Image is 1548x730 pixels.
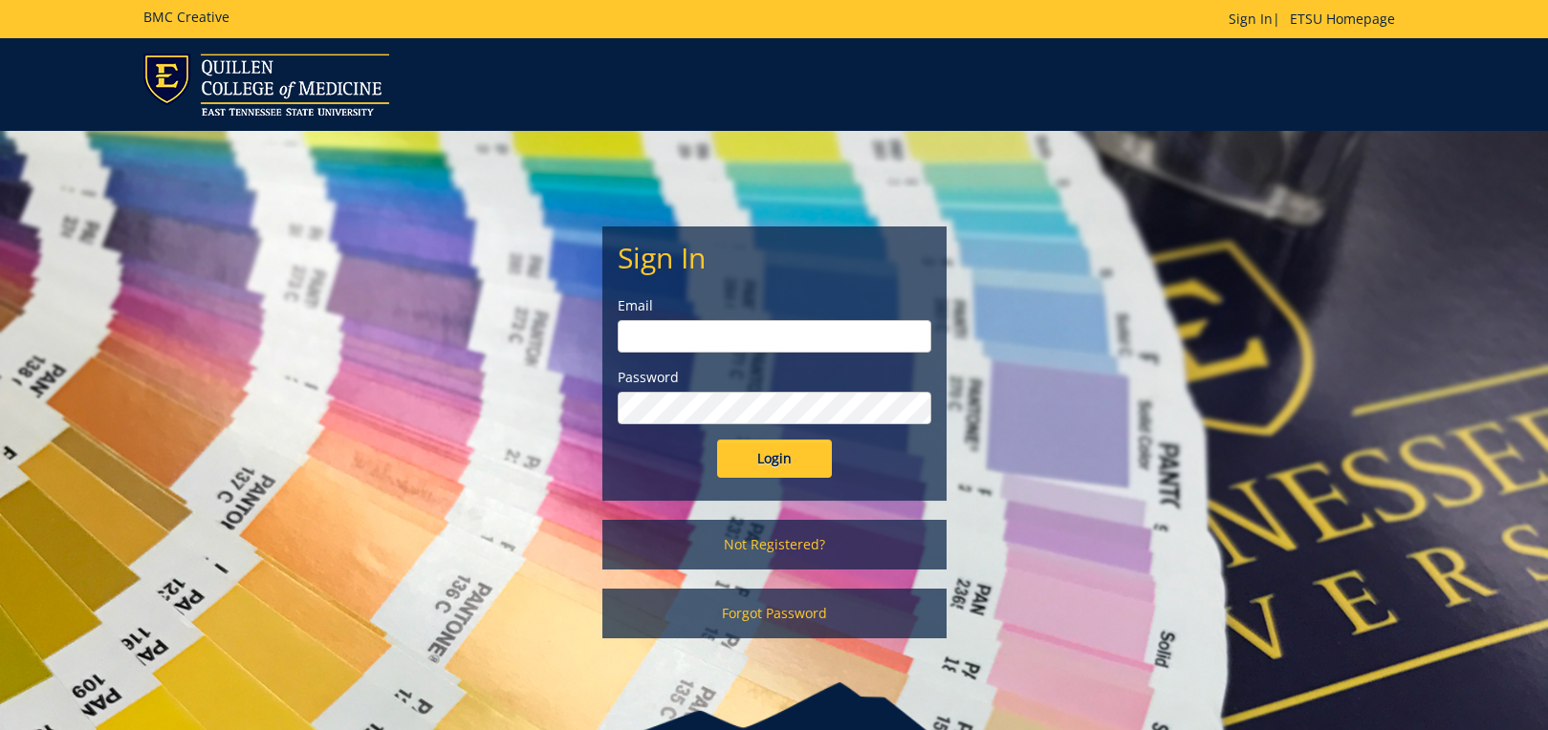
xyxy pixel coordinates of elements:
[1229,10,1405,29] p: |
[1280,10,1405,28] a: ETSU Homepage
[143,54,389,116] img: ETSU logo
[602,520,947,569] a: Not Registered?
[618,368,931,387] label: Password
[143,10,229,24] h5: BMC Creative
[1229,10,1273,28] a: Sign In
[618,296,931,315] label: Email
[602,589,947,638] a: Forgot Password
[717,440,832,478] input: Login
[618,242,931,273] h2: Sign In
